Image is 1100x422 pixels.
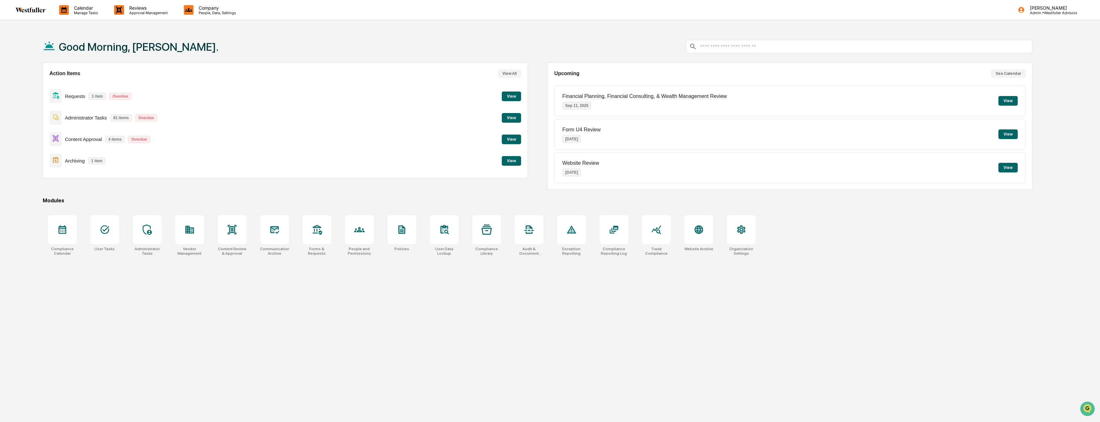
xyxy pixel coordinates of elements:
p: Administrator Tasks [65,115,107,120]
a: View [502,114,521,120]
div: Communications Archive [260,247,289,256]
p: Form U4 Review [562,127,600,133]
a: 🔎Data Lookup [4,124,43,135]
div: Administrator Tasks [133,247,162,256]
button: See Calendar [991,69,1026,78]
button: View [998,163,1018,172]
p: Calendar [69,5,101,11]
div: Policies [394,247,409,251]
button: View [502,113,521,123]
button: View [502,92,521,101]
button: View [998,129,1018,139]
p: Requests [65,93,85,99]
p: 1 item [88,157,106,164]
p: Archiving [65,158,85,163]
div: We're available if you need us! [29,56,88,61]
p: Manage Tasks [69,11,101,15]
img: Jack Rasmussen [6,81,17,92]
span: Pylon [64,142,78,147]
div: Modules [43,198,1033,204]
img: 1746055101610-c473b297-6a78-478c-a979-82029cc54cd1 [13,88,18,93]
div: Forms & Requests [302,247,331,256]
a: View [502,157,521,163]
p: Company [194,5,239,11]
button: View [998,96,1018,106]
button: Start new chat [109,51,117,59]
p: [PERSON_NAME] [1025,5,1077,11]
div: Compliance Library [472,247,501,256]
div: Start new chat [29,49,105,56]
span: • [53,87,56,92]
p: Reviews [124,5,171,11]
div: 🖐️ [6,115,12,120]
img: logo [15,7,46,13]
p: Sep 11, 2025 [562,102,591,110]
span: [DATE] [57,87,70,92]
div: User Data Lookup [430,247,459,256]
iframe: Open customer support [1079,401,1097,418]
span: [PERSON_NAME] [20,87,52,92]
p: How can we help? [6,13,117,24]
p: Website Review [562,160,599,166]
h2: Upcoming [554,71,579,76]
div: Exception Reporting [557,247,586,256]
div: People and Permissions [345,247,374,256]
p: Approval Management [124,11,171,15]
p: Overdue [109,93,131,100]
div: Past conversations [6,71,43,76]
span: Attestations [53,114,80,120]
div: User Tasks [95,247,115,251]
div: Vendor Management [175,247,204,256]
p: Admin • Westfuller Advisors [1025,11,1077,15]
p: 4 items [105,136,125,143]
div: Organization Settings [727,247,756,256]
a: 🗄️Attestations [44,111,82,123]
a: View [502,136,521,142]
p: 1 item [88,93,106,100]
div: Compliance Calendar [48,247,77,256]
span: Preclearance [13,114,41,120]
a: Powered byPylon [45,142,78,147]
p: [DATE] [562,169,581,176]
button: See all [100,70,117,78]
a: View [502,93,521,99]
img: 8933085812038_c878075ebb4cc5468115_72.jpg [14,49,25,61]
h1: Good Morning, [PERSON_NAME]. [59,40,219,53]
img: 1746055101610-c473b297-6a78-478c-a979-82029cc54cd1 [6,49,18,61]
h2: Action Items [50,71,80,76]
button: View [502,156,521,166]
div: Compliance Reporting Log [600,247,628,256]
p: [DATE] [562,135,581,143]
p: Overdue [128,136,150,143]
div: Content Review & Approval [218,247,247,256]
button: View All [498,69,521,78]
p: 81 items [110,114,132,121]
a: 🖐️Preclearance [4,111,44,123]
p: Financial Planning, Financial Consulting, & Wealth Management Review [562,93,727,99]
p: People, Data, Settings [194,11,239,15]
p: Overdue [135,114,158,121]
span: Data Lookup [13,126,41,133]
button: View [502,135,521,144]
div: Website Archive [684,247,713,251]
div: 🗄️ [47,115,52,120]
div: Audit & Document Logs [515,247,544,256]
p: Content Approval [65,136,102,142]
div: Trade Compliance [642,247,671,256]
div: 🔎 [6,127,12,132]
